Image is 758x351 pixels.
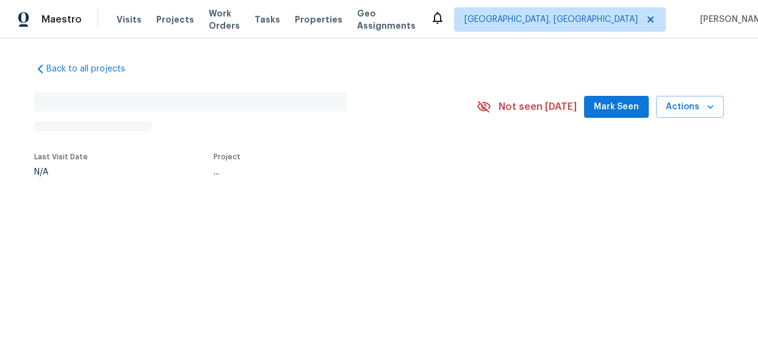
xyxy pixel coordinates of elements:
[584,96,649,118] button: Mark Seen
[117,13,142,26] span: Visits
[666,100,714,115] span: Actions
[42,13,82,26] span: Maestro
[34,168,88,176] div: N/A
[34,153,88,161] span: Last Visit Date
[156,13,194,26] span: Projects
[214,153,240,161] span: Project
[254,15,280,24] span: Tasks
[214,168,448,176] div: ...
[656,96,724,118] button: Actions
[594,100,639,115] span: Mark Seen
[499,101,577,113] span: Not seen [DATE]
[34,63,151,75] a: Back to all projects
[357,7,416,32] span: Geo Assignments
[295,13,342,26] span: Properties
[464,13,638,26] span: [GEOGRAPHIC_DATA], [GEOGRAPHIC_DATA]
[209,7,240,32] span: Work Orders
